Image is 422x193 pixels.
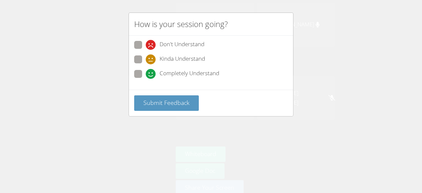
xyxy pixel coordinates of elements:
[134,95,199,111] button: Submit Feedback
[160,54,205,64] span: Kinda Understand
[160,40,204,50] span: Don't Understand
[160,69,219,79] span: Completely Understand
[143,99,190,107] span: Submit Feedback
[134,18,228,30] h2: How is your session going?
